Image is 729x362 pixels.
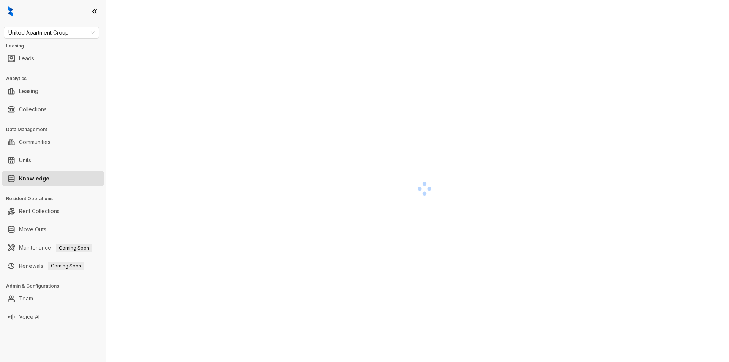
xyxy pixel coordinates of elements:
h3: Resident Operations [6,195,106,202]
li: Renewals [2,258,104,273]
a: Team [19,291,33,306]
li: Knowledge [2,171,104,186]
a: RenewalsComing Soon [19,258,84,273]
a: Move Outs [19,222,46,237]
a: Leasing [19,84,38,99]
li: Leasing [2,84,104,99]
img: logo [8,6,13,17]
span: Coming Soon [56,244,92,252]
li: Collections [2,102,104,117]
li: Units [2,153,104,168]
span: United Apartment Group [8,27,95,38]
a: Voice AI [19,309,39,324]
li: Leads [2,51,104,66]
li: Maintenance [2,240,104,255]
li: Rent Collections [2,204,104,219]
h3: Data Management [6,126,106,133]
a: Knowledge [19,171,49,186]
li: Move Outs [2,222,104,237]
h3: Analytics [6,75,106,82]
li: Communities [2,134,104,150]
a: Rent Collections [19,204,60,219]
li: Voice AI [2,309,104,324]
a: Leads [19,51,34,66]
a: Collections [19,102,47,117]
span: Coming Soon [48,262,84,270]
h3: Leasing [6,43,106,49]
li: Team [2,291,104,306]
h3: Admin & Configurations [6,283,106,289]
a: Units [19,153,31,168]
a: Communities [19,134,50,150]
